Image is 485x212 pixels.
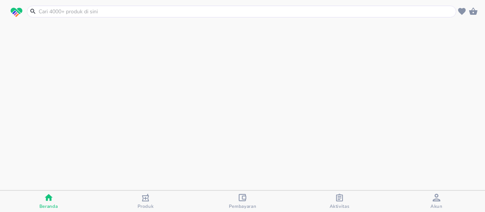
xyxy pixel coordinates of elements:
span: Beranda [39,203,58,209]
input: Cari 4000+ produk di sini [38,8,454,16]
span: Produk [138,203,154,209]
span: Pembayaran [229,203,257,209]
button: Pembayaran [194,191,291,212]
button: Produk [97,191,194,212]
span: Akun [430,203,443,209]
button: Aktivitas [291,191,388,212]
span: Aktivitas [330,203,350,209]
button: Akun [388,191,485,212]
img: logo_swiperx_s.bd005f3b.svg [11,8,22,17]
